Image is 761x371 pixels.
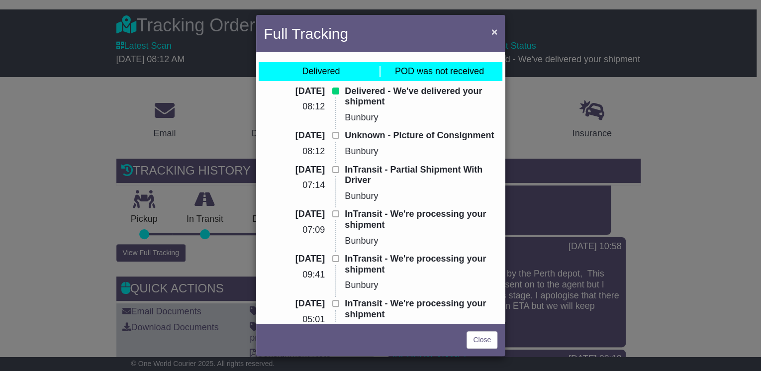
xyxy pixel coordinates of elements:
[345,112,497,123] p: Bunbury
[264,165,325,176] p: [DATE]
[486,21,502,42] button: Close
[264,146,325,157] p: 08:12
[264,254,325,265] p: [DATE]
[264,130,325,141] p: [DATE]
[491,26,497,37] span: ×
[264,314,325,325] p: 05:01
[345,86,497,107] p: Delivered - We've delivered your shipment
[264,298,325,309] p: [DATE]
[264,180,325,191] p: 07:14
[345,209,497,230] p: InTransit - We're processing your shipment
[264,101,325,112] p: 08:12
[264,22,348,45] h4: Full Tracking
[302,66,340,77] div: Delivered
[264,225,325,236] p: 07:09
[345,280,497,291] p: Bunbury
[345,146,497,157] p: Bunbury
[345,254,497,275] p: InTransit - We're processing your shipment
[345,130,497,141] p: Unknown - Picture of Consignment
[264,270,325,280] p: 09:41
[264,209,325,220] p: [DATE]
[345,191,497,202] p: Bunbury
[264,86,325,97] p: [DATE]
[395,66,484,76] span: POD was not received
[467,331,497,349] a: Close
[345,236,497,247] p: Bunbury
[345,298,497,320] p: InTransit - We're processing your shipment
[345,165,497,186] p: InTransit - Partial Shipment With Driver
